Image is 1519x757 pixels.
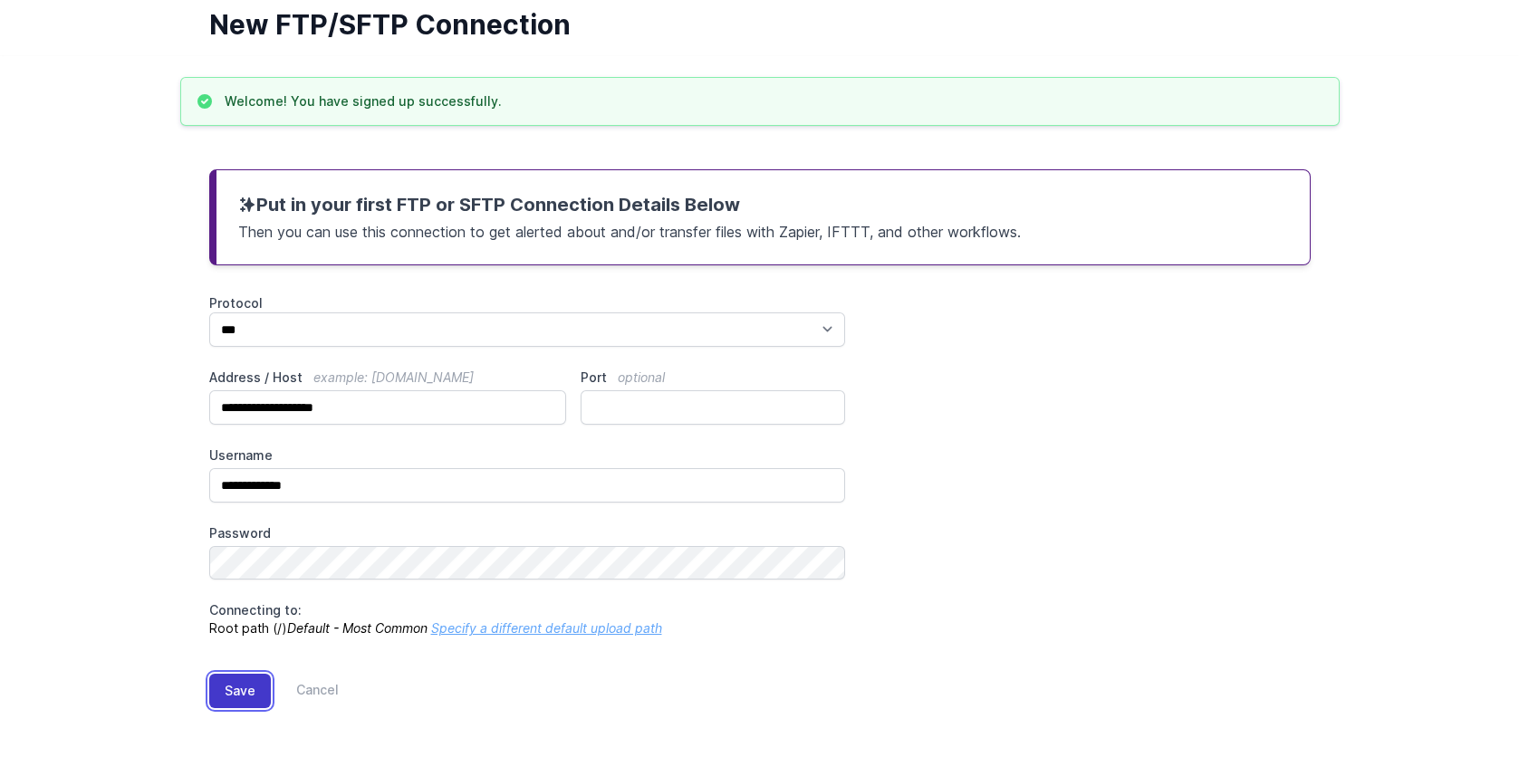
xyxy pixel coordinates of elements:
[225,92,502,110] h3: Welcome! You have signed up successfully.
[209,602,302,618] span: Connecting to:
[209,8,1296,41] h1: New FTP/SFTP Connection
[238,192,1288,217] h3: Put in your first FTP or SFTP Connection Details Below
[287,620,428,636] i: Default - Most Common
[209,369,567,387] label: Address / Host
[238,217,1288,243] p: Then you can use this connection to get alerted about and/or transfer files with Zapier, IFTTT, a...
[209,674,271,708] button: Save
[271,674,339,708] a: Cancel
[581,369,845,387] label: Port
[313,369,474,385] span: example: [DOMAIN_NAME]
[618,369,665,385] span: optional
[1428,666,1497,735] iframe: Drift Widget Chat Controller
[209,524,846,542] label: Password
[209,601,846,637] p: Root path (/)
[209,446,846,465] label: Username
[209,294,846,312] label: Protocol
[431,620,662,636] a: Specify a different default upload path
